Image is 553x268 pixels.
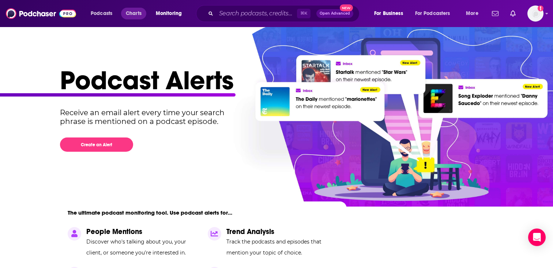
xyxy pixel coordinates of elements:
[538,5,543,11] svg: Add a profile image
[316,9,353,18] button: Open AdvancedNew
[156,8,182,19] span: Monitoring
[410,8,461,19] button: open menu
[151,8,191,19] button: open menu
[126,8,142,19] span: Charts
[60,64,487,97] h1: Podcast Alerts
[369,8,412,19] button: open menu
[203,5,366,22] div: Search podcasts, credits, & more...
[466,8,478,19] span: More
[60,137,133,152] button: Create an Alert
[86,236,199,258] p: Discover who's talking about you, your client, or someone you're interested in.
[226,236,339,258] p: Track the podcasts and episodes that mention your topic of choice.
[489,7,501,20] a: Show notifications dropdown
[527,5,543,22] img: User Profile
[226,227,339,236] p: Trend Analysis
[60,108,238,126] p: Receive an email alert every time your search phrase is mentioned on a podcast episode.
[91,8,112,19] span: Podcasts
[527,5,543,22] button: Show profile menu
[374,8,403,19] span: For Business
[507,7,519,20] a: Show notifications dropdown
[415,8,450,19] span: For Podcasters
[6,7,76,20] img: Podchaser - Follow, Share and Rate Podcasts
[216,8,297,19] input: Search podcasts, credits, & more...
[461,8,488,19] button: open menu
[528,229,546,246] div: Open Intercom Messenger
[297,9,311,18] span: ⌘ K
[340,4,353,11] span: New
[86,8,122,19] button: open menu
[68,209,232,216] p: The ultimate podcast monitoring tool. Use podcast alerts for...
[121,8,146,19] a: Charts
[86,227,199,236] p: People Mentions
[527,5,543,22] span: Logged in as EvolveMKD
[320,12,350,15] span: Open Advanced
